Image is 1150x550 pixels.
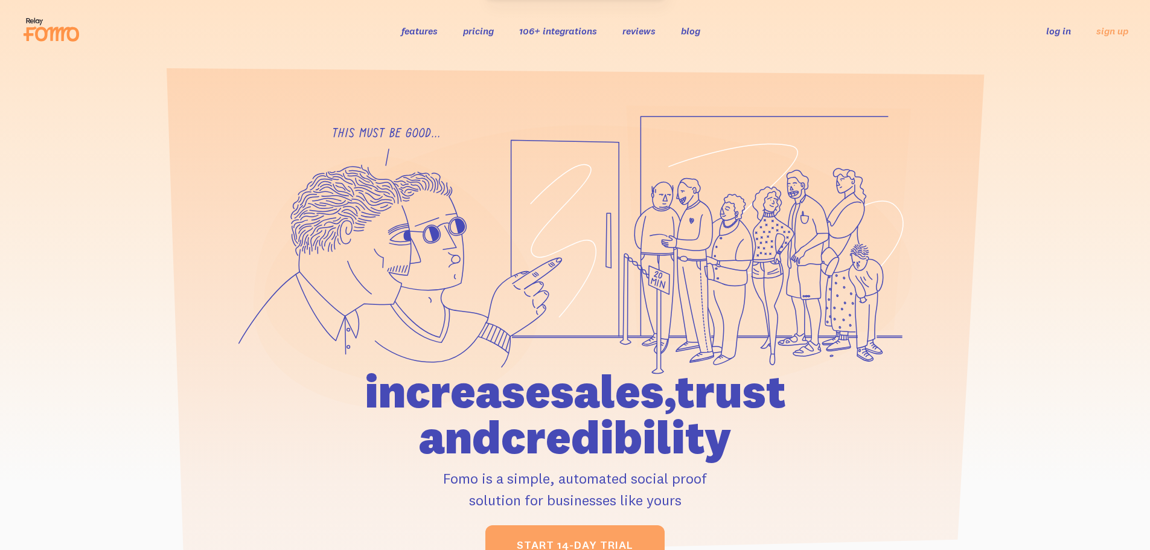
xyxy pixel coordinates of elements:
a: blog [681,25,700,37]
a: features [401,25,438,37]
a: 106+ integrations [519,25,597,37]
a: pricing [463,25,494,37]
h1: increase sales, trust and credibility [296,368,855,460]
a: log in [1046,25,1071,37]
a: reviews [622,25,656,37]
p: Fomo is a simple, automated social proof solution for businesses like yours [296,467,855,511]
a: sign up [1096,25,1128,37]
